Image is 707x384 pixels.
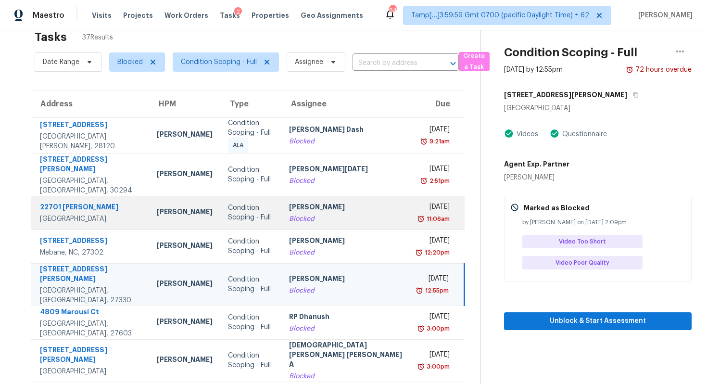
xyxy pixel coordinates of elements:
[289,274,405,286] div: [PERSON_NAME]
[40,202,141,214] div: 22701 [PERSON_NAME]
[514,129,538,139] div: Videos
[289,176,405,186] div: Blocked
[425,362,450,371] div: 3:00pm
[117,57,143,67] span: Blocked
[301,11,363,20] span: Geo Assignments
[504,312,692,330] button: Unblock & Start Assessment
[40,286,141,305] div: [GEOGRAPHIC_DATA], [GEOGRAPHIC_DATA], 27330
[416,286,423,295] img: Overdue Alarm Icon
[289,137,405,146] div: Blocked
[40,132,141,151] div: [GEOGRAPHIC_DATA][PERSON_NAME], 28120
[524,203,590,213] p: Marked as Blocked
[164,11,208,20] span: Work Orders
[634,11,693,20] span: [PERSON_NAME]
[425,214,450,224] div: 11:06am
[234,7,242,17] div: 2
[411,11,589,20] span: Tamp[…]3:59:59 Gmt 0700 (pacific Daylight Time) + 62
[522,218,685,227] div: by [PERSON_NAME] on [DATE] 2:09pm
[389,6,396,15] div: 645
[504,48,637,57] h2: Condition Scoping - Full
[423,248,450,257] div: 12:20pm
[555,258,613,268] span: Video Poor Quality
[420,312,449,324] div: [DATE]
[428,176,450,186] div: 2:51pm
[420,125,449,137] div: [DATE]
[220,12,240,19] span: Tasks
[157,169,213,181] div: [PERSON_NAME]
[420,202,449,214] div: [DATE]
[157,317,213,329] div: [PERSON_NAME]
[420,164,449,176] div: [DATE]
[40,236,141,248] div: [STREET_ADDRESS]
[220,90,281,117] th: Type
[40,120,141,132] div: [STREET_ADDRESS]
[289,286,405,295] div: Blocked
[123,11,153,20] span: Projects
[289,371,405,381] div: Blocked
[420,274,449,286] div: [DATE]
[289,324,405,333] div: Blocked
[228,165,274,184] div: Condition Scoping - Full
[417,362,425,371] img: Overdue Alarm Icon
[228,118,274,138] div: Condition Scoping - Full
[420,350,449,362] div: [DATE]
[289,214,405,224] div: Blocked
[633,65,692,75] div: 72 hours overdue
[35,32,67,42] h2: Tasks
[627,86,640,103] button: Copy Address
[425,324,450,333] div: 3:00pm
[353,56,432,71] input: Search by address
[289,236,405,248] div: [PERSON_NAME]
[157,241,213,253] div: [PERSON_NAME]
[504,90,627,100] h5: [STREET_ADDRESS][PERSON_NAME]
[228,313,274,332] div: Condition Scoping - Full
[40,176,141,195] div: [GEOGRAPHIC_DATA], [GEOGRAPHIC_DATA], 30294
[417,324,425,333] img: Overdue Alarm Icon
[504,159,569,169] h5: Agent Exp. Partner
[40,319,141,338] div: [GEOGRAPHIC_DATA], [GEOGRAPHIC_DATA], 27603
[92,11,112,20] span: Visits
[40,214,141,224] div: [GEOGRAPHIC_DATA]
[228,351,274,370] div: Condition Scoping - Full
[252,11,289,20] span: Properties
[510,203,519,212] img: Gray Cancel Icon
[40,154,141,176] div: [STREET_ADDRESS][PERSON_NAME]
[228,237,274,256] div: Condition Scoping - Full
[31,90,149,117] th: Address
[420,236,449,248] div: [DATE]
[504,173,569,182] div: [PERSON_NAME]
[40,248,141,257] div: Mebane, NC, 27302
[33,11,64,20] span: Maestro
[40,307,141,319] div: 4809 Marousi Ct
[40,264,141,286] div: [STREET_ADDRESS][PERSON_NAME]
[417,214,425,224] img: Overdue Alarm Icon
[157,355,213,367] div: [PERSON_NAME]
[149,90,220,117] th: HPM
[423,286,449,295] div: 12:55pm
[228,275,274,294] div: Condition Scoping - Full
[157,279,213,291] div: [PERSON_NAME]
[626,65,633,75] img: Overdue Alarm Icon
[446,57,460,70] button: Open
[512,315,684,327] span: Unblock & Start Assessment
[289,248,405,257] div: Blocked
[504,65,563,75] div: [DATE] by 12:55pm
[289,164,405,176] div: [PERSON_NAME][DATE]
[289,312,405,324] div: RP Dhanush
[559,129,607,139] div: Questionnaire
[420,176,428,186] img: Overdue Alarm Icon
[504,103,692,113] div: [GEOGRAPHIC_DATA]
[40,345,141,367] div: [STREET_ADDRESS][PERSON_NAME]
[559,237,610,246] span: Video Too Short
[233,141,247,150] span: ALA
[281,90,413,117] th: Assignee
[459,52,490,71] button: Create a Task
[550,128,559,139] img: Artifact Present Icon
[43,57,79,67] span: Date Range
[428,137,450,146] div: 9:21am
[40,367,141,376] div: [GEOGRAPHIC_DATA]
[289,125,405,137] div: [PERSON_NAME] Dash
[289,340,405,371] div: [DEMOGRAPHIC_DATA][PERSON_NAME] [PERSON_NAME] A
[295,57,323,67] span: Assignee
[157,129,213,141] div: [PERSON_NAME]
